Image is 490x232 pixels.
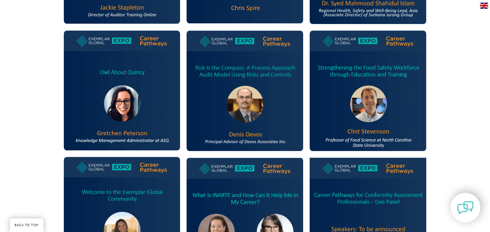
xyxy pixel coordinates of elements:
a: BACK TO TOP [10,218,43,232]
img: Clint [310,30,426,151]
img: Denis [187,30,303,151]
img: ASQ [64,30,180,150]
img: contact-chat.png [457,200,473,216]
img: en [480,3,488,9]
